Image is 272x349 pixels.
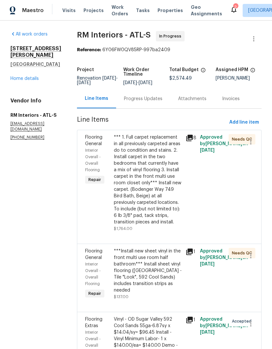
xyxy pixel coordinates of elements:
[114,134,182,225] div: *** 1. Full carpet replacement in all previously carpeted areas do to condition and stains. 2. In...
[136,8,150,13] span: Tasks
[222,96,240,102] div: Invoices
[85,262,101,286] span: Interior Overall - Overall Flooring
[216,68,248,72] h5: Assigned HPM
[186,316,196,324] div: 1
[229,118,259,127] span: Add line item
[200,317,248,335] span: Approved by [PERSON_NAME] on
[86,176,104,183] span: Repair
[102,76,116,81] span: [DATE]
[227,116,262,129] button: Add line item
[112,4,128,17] span: Work Orders
[77,47,262,53] div: 6Y06FW0QV85RP-997ba2409
[186,248,196,256] div: 1
[123,68,170,77] h5: Work Order Timeline
[10,112,61,118] h5: RM Interiors - ATL-S
[216,76,262,81] div: [PERSON_NAME]
[139,81,152,85] span: [DATE]
[77,116,227,129] span: Line Items
[169,76,192,81] span: $2,574.49
[114,295,128,299] span: $137.00
[158,7,183,14] span: Properties
[85,249,102,260] span: Flooring General
[123,81,137,85] span: [DATE]
[10,76,39,81] a: Home details
[83,7,104,14] span: Projects
[169,68,199,72] h5: Total Budget
[232,136,255,143] span: Needs QC
[86,290,104,297] span: Repair
[85,135,102,146] span: Flooring General
[159,33,184,39] span: In Progress
[200,249,248,266] span: Approved by [PERSON_NAME] on
[200,262,215,266] span: [DATE]
[85,95,108,102] div: Line Items
[77,68,94,72] h5: Project
[77,76,118,85] span: Renovation
[186,134,196,142] div: 8
[85,148,101,172] span: Interior Overall - Overall Flooring
[250,68,255,76] span: The hpm assigned to this work order.
[85,317,102,328] span: Flooring Extras
[232,250,255,256] span: Needs QC
[114,248,182,294] div: ***Install new sheet vinyl in the front multi use room half bathroom*** Install sheet vinyl floor...
[62,7,76,14] span: Visits
[233,4,238,10] div: 2
[191,4,222,17] span: Geo Assignments
[77,76,118,85] span: -
[22,7,44,14] span: Maestro
[232,318,254,325] span: Accepted
[200,135,248,153] span: Approved by [PERSON_NAME] on
[124,96,162,102] div: Progress Updates
[114,227,132,231] span: $1,764.00
[123,81,152,85] span: -
[200,330,215,335] span: [DATE]
[10,32,48,37] a: All work orders
[200,148,215,153] span: [DATE]
[178,96,206,102] div: Attachments
[10,98,61,104] h4: Vendor Info
[201,68,206,76] span: The total cost of line items that have been proposed by Opendoor. This sum includes line items th...
[77,81,91,85] span: [DATE]
[77,31,151,39] span: RM Interiors - ATL-S
[77,48,101,52] b: Reference:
